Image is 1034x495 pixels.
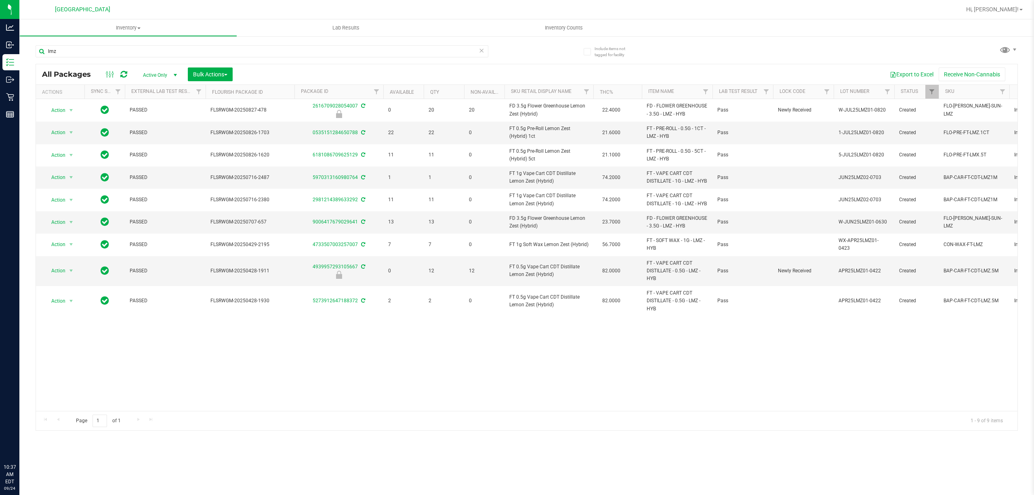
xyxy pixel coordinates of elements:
span: select [66,239,76,250]
a: Inventory [19,19,237,36]
span: BAP-CAR-FT-CDT-LMZ.5M [944,297,1005,305]
span: CON-WAX-FT-LMZ [944,241,1005,249]
input: 1 [92,415,107,427]
span: W-JUL25LMZ01-0820 [839,106,889,114]
span: PASSED [130,174,201,181]
span: 20 [469,106,500,114]
span: Newly Received [778,106,829,114]
span: 1 [429,174,459,181]
span: PASSED [130,151,201,159]
span: FT 1g Soft Wax Lemon Zest (Hybrid) [509,241,588,249]
span: BAP-CAR-FT-CDT-LMZ.5M [944,267,1005,275]
span: 0 [469,174,500,181]
span: FLSRWGM-20250428-1911 [210,267,290,275]
a: 9006417679029641 [313,219,358,225]
span: Action [44,105,66,116]
span: In Sync [101,149,109,160]
span: select [66,127,76,138]
span: Sync from Compliance System [360,175,365,180]
div: Newly Received [293,110,385,118]
span: Pass [717,151,768,159]
span: 12 [429,267,459,275]
span: 13 [388,218,419,226]
span: 0 [388,267,419,275]
a: 0535151284650788 [313,130,358,135]
span: Created [899,241,934,249]
span: Pass [717,267,768,275]
div: Actions [42,89,81,95]
span: select [66,194,76,206]
span: In Sync [101,194,109,205]
span: select [66,150,76,161]
span: Pass [717,196,768,204]
span: FLSRWGM-20250826-1620 [210,151,290,159]
span: FT - VAPE CART CDT DISTILLATE - 1G - LMZ - HYB [647,170,708,185]
a: THC% [600,89,613,95]
span: FT - VAPE CART CDT DISTILLATE - 0.5G - LMZ - HYB [647,289,708,313]
a: External Lab Test Result [131,88,195,94]
span: FLSRWGM-20250428-1930 [210,297,290,305]
span: Created [899,267,934,275]
span: PASSED [130,267,201,275]
inline-svg: Inventory [6,58,14,66]
span: Clear [479,45,484,56]
span: FLSRWGM-20250707-657 [210,218,290,226]
span: PASSED [130,297,201,305]
span: FD - FLOWER GREENHOUSE - 3.5G - LMZ - HYB [647,215,708,230]
span: 11 [388,151,419,159]
span: 13 [429,218,459,226]
span: Sync from Compliance System [360,152,365,158]
span: Action [44,239,66,250]
span: 74.2000 [598,172,624,183]
a: Package ID [301,88,328,94]
span: 56.7000 [598,239,624,251]
span: FD - FLOWER GREENHOUSE - 3.5G - LMZ - HYB [647,102,708,118]
span: FT 1g Vape Cart CDT Distillate Lemon Zest (Hybrid) [509,170,588,185]
span: 0 [469,218,500,226]
span: 12 [469,267,500,275]
span: select [66,217,76,228]
button: Bulk Actions [188,67,233,81]
span: 21.1000 [598,149,624,161]
span: WX-APR25LMZ01-0423 [839,237,889,252]
input: Search Package ID, Item Name, SKU, Lot or Part Number... [36,45,488,57]
span: 0 [469,297,500,305]
span: 0 [469,151,500,159]
span: JUN25LMZ02-0703 [839,174,889,181]
span: Bulk Actions [193,71,227,78]
span: 7 [429,241,459,249]
a: Filter [370,85,383,99]
span: select [66,172,76,183]
span: FT 0.5g Pre-Roll Lemon Zest (Hybrid) 1ct [509,125,588,140]
span: Sync from Compliance System [360,219,365,225]
span: Action [44,265,66,276]
a: Lock Code [780,88,805,94]
a: Filter [925,85,939,99]
a: Filter [996,85,1009,99]
a: Status [901,88,918,94]
a: Lab Results [237,19,455,36]
a: SKU [945,88,954,94]
span: Action [44,150,66,161]
span: FLSRWGM-20250826-1703 [210,129,290,137]
span: select [66,295,76,307]
span: 22 [429,129,459,137]
a: Item Name [648,88,674,94]
span: In Sync [101,104,109,116]
span: FLSRWGM-20250716-2487 [210,174,290,181]
span: FD 3.5g Flower Greenhouse Lemon Zest (Hybrid) [509,102,588,118]
span: BAP-CAR-FT-CDT-LMZ1M [944,174,1005,181]
span: FD 3.5g Flower Greenhouse Lemon Zest (Hybrid) [509,215,588,230]
span: Action [44,217,66,228]
span: Created [899,218,934,226]
span: Pass [717,174,768,181]
span: 22.4000 [598,104,624,116]
a: Filter [111,85,125,99]
a: Filter [580,85,593,99]
span: PASSED [130,106,201,114]
a: Inventory Counts [455,19,673,36]
span: PASSED [130,196,201,204]
span: Pass [717,218,768,226]
span: FT 1g Vape Cart CDT Distillate Lemon Zest (Hybrid) [509,192,588,207]
span: 11 [429,151,459,159]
